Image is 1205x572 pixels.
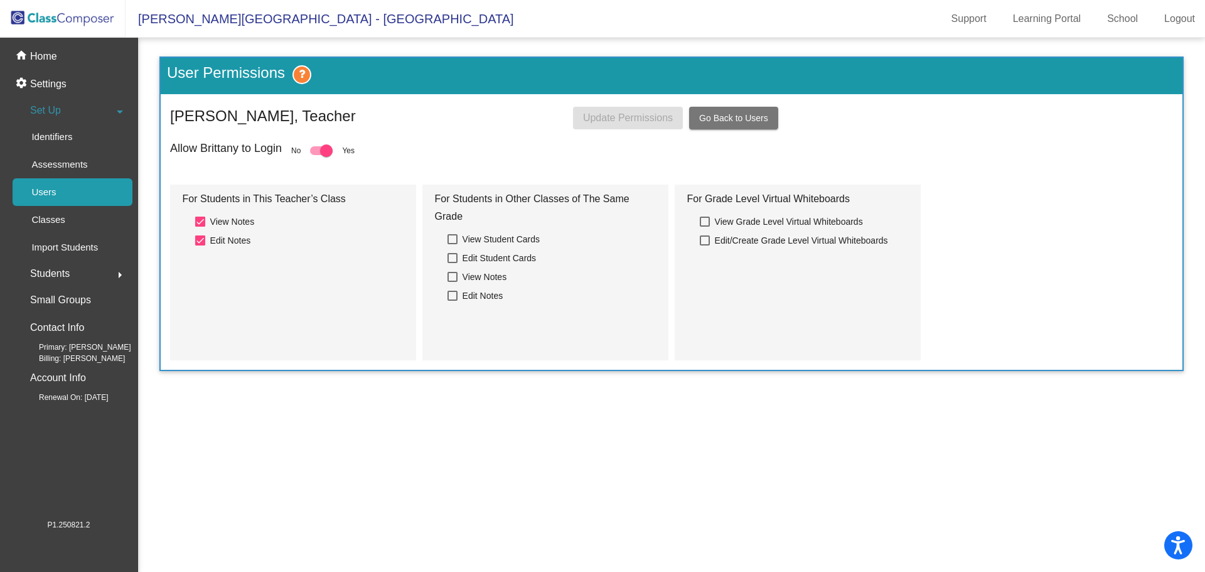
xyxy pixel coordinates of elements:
[30,77,67,92] p: Settings
[170,142,282,156] h4: Allow Brittany to Login
[30,319,84,337] p: Contact Info
[31,212,65,227] p: Classes
[210,214,255,229] span: View Notes
[463,251,537,266] span: Edit Student Cards
[167,64,311,84] h2: User Permissions
[170,107,356,126] h2: [PERSON_NAME], Teacher
[15,77,30,92] mat-icon: settings
[1154,9,1205,29] a: Logout
[31,240,98,255] p: Import Students
[463,288,503,303] span: Edit Notes
[583,112,673,123] span: Update Permissions
[715,233,888,248] span: Edit/Create Grade Level Virtual Whiteboards
[699,113,768,123] span: Go Back to Users
[463,269,507,284] span: View Notes
[112,267,127,283] mat-icon: arrow_right
[30,369,86,387] p: Account Info
[463,232,540,247] span: View Student Cards
[30,291,91,309] p: Small Groups
[31,157,87,172] p: Assessments
[19,353,125,364] span: Billing: [PERSON_NAME]
[1097,9,1148,29] a: School
[31,185,56,200] p: Users
[1003,9,1091,29] a: Learning Portal
[342,145,355,156] span: Yes
[210,233,251,248] span: Edit Notes
[19,392,108,403] span: Renewal On: [DATE]
[31,129,72,144] p: Identifiers
[30,102,61,119] span: Set Up
[183,190,404,208] span: For Students in This Teacher’s Class
[941,9,997,29] a: Support
[435,190,656,225] span: For Students in Other Classes of The Same Grade
[291,145,301,156] span: No
[687,190,909,208] span: For Grade Level Virtual Whiteboards
[19,342,131,353] span: Primary: [PERSON_NAME]
[126,9,514,29] span: [PERSON_NAME][GEOGRAPHIC_DATA] - [GEOGRAPHIC_DATA]
[689,107,778,129] button: Go Back to Users
[30,49,57,64] p: Home
[15,49,30,64] mat-icon: home
[573,107,683,129] button: Update Permissions
[30,265,70,283] span: Students
[715,214,863,229] span: View Grade Level Virtual Whiteboards
[112,104,127,119] mat-icon: arrow_drop_down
